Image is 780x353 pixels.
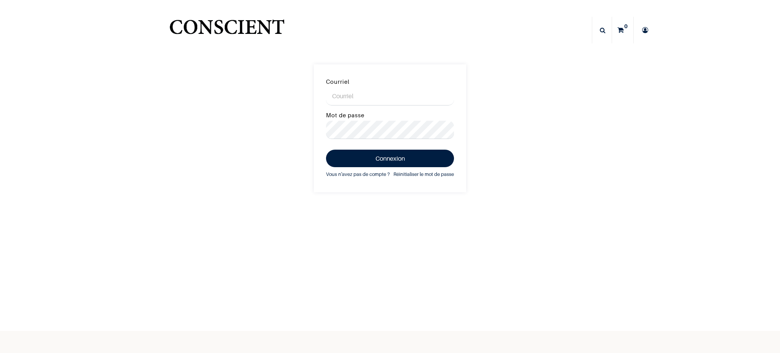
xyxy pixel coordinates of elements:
[326,77,350,87] label: Courriel
[326,170,390,179] a: Vous n'avez pas de compte ?
[168,15,286,45] img: CONSCIENT
[326,150,454,167] button: Connexion
[168,15,286,45] a: Logo of CONSCIENT
[622,22,630,30] sup: 0
[612,17,633,43] a: 0
[326,87,454,105] input: Courriel
[326,110,364,120] label: Mot de passe
[393,170,454,179] a: Réinitialiser le mot de passe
